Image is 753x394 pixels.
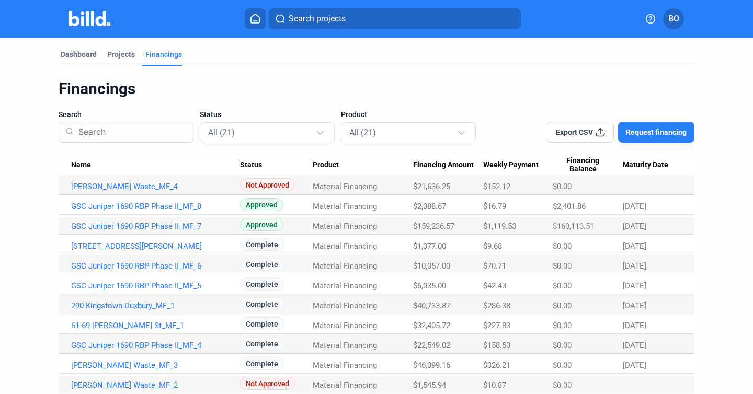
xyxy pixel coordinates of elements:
span: Material Financing [313,321,377,330]
span: $10,057.00 [413,261,450,271]
span: [DATE] [623,281,646,291]
span: Weekly Payment [483,160,539,170]
span: $32,405.72 [413,321,450,330]
input: Search [74,119,187,146]
span: $22,549.02 [413,341,450,350]
span: $160,113.51 [553,222,594,231]
span: Material Financing [313,380,377,390]
span: $152.12 [483,182,510,191]
div: Status [240,160,313,170]
span: Complete [240,238,284,251]
span: $0.00 [553,380,572,390]
span: $286.38 [483,301,510,310]
span: Material Financing [313,202,377,211]
div: Name [71,160,240,170]
div: Maturity Date [623,160,682,170]
a: 290 Kingstown Duxbury_MF_1 [71,301,240,310]
div: Weekly Payment [483,160,553,170]
span: $40,733.87 [413,301,450,310]
div: Financings [145,49,182,60]
div: Dashboard [61,49,97,60]
span: Not Approved [240,377,295,390]
span: Status [200,109,221,120]
span: $0.00 [553,341,572,350]
span: [DATE] [623,202,646,211]
span: Material Financing [313,261,377,271]
span: $16.79 [483,202,506,211]
div: Financing Amount [413,160,483,170]
span: Material Financing [313,182,377,191]
div: Financing Balance [553,156,623,174]
span: Approved [240,198,283,211]
span: Search projects [289,13,346,25]
a: [PERSON_NAME] Waste_MF_3 [71,361,240,370]
span: $0.00 [553,301,572,310]
span: $0.00 [553,281,572,291]
button: BO [663,8,684,29]
span: Complete [240,337,284,350]
span: $0.00 [553,182,572,191]
a: GSC Juniper 1690 RBP Phase II_MF_6 [71,261,240,271]
a: GSC Juniper 1690 RBP Phase II_MF_5 [71,281,240,291]
a: [PERSON_NAME] Waste_MF_2 [71,380,240,390]
span: Complete [240,277,284,291]
span: $6,035.00 [413,281,446,291]
div: Product [313,160,413,170]
span: Material Financing [313,241,377,251]
span: $0.00 [553,321,572,330]
span: $10.87 [483,380,506,390]
a: [PERSON_NAME] Waste_MF_4 [71,182,240,191]
span: [DATE] [623,222,646,231]
span: Material Financing [313,341,377,350]
span: Complete [240,297,284,310]
span: Complete [240,317,284,330]
span: $46,399.16 [413,361,450,370]
span: Material Financing [313,281,377,291]
span: [DATE] [623,241,646,251]
span: Material Financing [313,222,377,231]
span: Export CSV [556,127,593,137]
span: $227.83 [483,321,510,330]
span: [DATE] [623,361,646,370]
span: Not Approved [240,178,295,191]
span: $2,401.86 [553,202,586,211]
img: Billd Company Logo [69,11,110,26]
span: Material Financing [313,301,377,310]
span: $70.71 [483,261,506,271]
mat-select-trigger: All (21) [208,128,235,137]
span: Maturity Date [623,160,668,170]
mat-select-trigger: All (21) [349,128,376,137]
a: 61-69 [PERSON_NAME] St_MF_1 [71,321,240,330]
a: [STREET_ADDRESS][PERSON_NAME] [71,241,240,251]
span: $1,377.00 [413,241,446,251]
span: $0.00 [553,241,572,251]
span: Product [341,109,367,120]
div: Financings [59,79,694,99]
button: Request financing [618,122,694,143]
span: $42.43 [483,281,506,291]
span: $2,388.67 [413,202,446,211]
span: Financing Balance [553,156,613,174]
span: $0.00 [553,261,572,271]
span: Search [59,109,82,120]
span: $159,236.57 [413,222,454,231]
span: Product [313,160,339,170]
button: Search projects [269,8,521,29]
span: Request financing [626,127,687,137]
span: $1,119.53 [483,222,516,231]
span: $0.00 [553,361,572,370]
a: GSC Juniper 1690 RBP Phase II_MF_8 [71,202,240,211]
a: GSC Juniper 1690 RBP Phase II_MF_7 [71,222,240,231]
button: Export CSV [547,122,614,143]
span: Material Financing [313,361,377,370]
span: Financing Amount [413,160,474,170]
span: [DATE] [623,301,646,310]
div: Projects [107,49,135,60]
a: GSC Juniper 1690 RBP Phase II_MF_4 [71,341,240,350]
span: Complete [240,258,284,271]
span: Name [71,160,91,170]
span: $1,545.94 [413,380,446,390]
span: $158.53 [483,341,510,350]
span: [DATE] [623,321,646,330]
span: [DATE] [623,341,646,350]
